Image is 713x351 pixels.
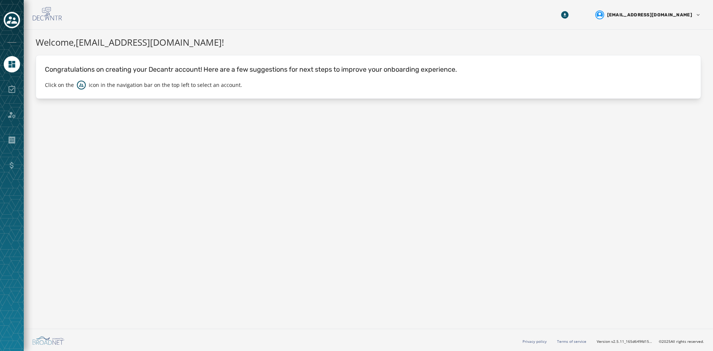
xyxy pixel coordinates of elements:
[611,339,653,344] span: v2.5.11_165d649fd1592c218755210ebffa1e5a55c3084e
[89,81,242,89] p: icon in the navigation bar on the top left to select an account.
[607,12,692,18] span: [EMAIL_ADDRESS][DOMAIN_NAME]
[45,81,74,89] p: Click on the
[558,8,572,22] button: Download Menu
[597,339,653,344] span: Version
[659,339,704,344] span: © 2025 All rights reserved.
[592,7,704,22] button: User settings
[522,339,547,344] a: Privacy policy
[4,56,20,72] a: Navigate to Home
[4,12,20,28] button: Toggle account select drawer
[36,36,701,49] h1: Welcome, [EMAIL_ADDRESS][DOMAIN_NAME] !
[557,339,586,344] a: Terms of service
[45,64,692,75] p: Congratulations on creating your Decantr account! Here are a few suggestions for next steps to im...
